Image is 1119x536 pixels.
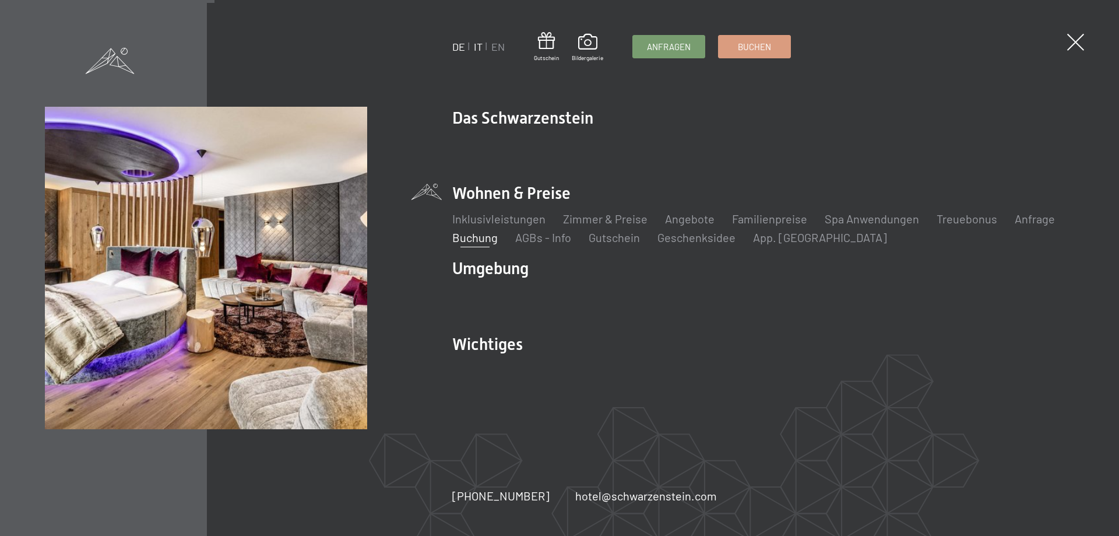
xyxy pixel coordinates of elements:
a: Angebote [665,212,715,226]
span: Bildergalerie [572,54,603,62]
span: [PHONE_NUMBER] [452,489,550,503]
a: AGBs - Info [515,230,571,244]
span: Buchen [738,41,771,53]
a: Inklusivleistungen [452,212,546,226]
a: Bildergalerie [572,34,603,62]
a: App. [GEOGRAPHIC_DATA] [753,230,887,244]
a: Anfrage [1015,212,1055,226]
a: Buchung [452,230,498,244]
a: Familienpreise [732,212,807,226]
a: DE [452,40,465,53]
a: Gutschein [534,32,559,62]
a: Spa Anwendungen [825,212,919,226]
span: Gutschein [534,54,559,62]
span: Anfragen [647,41,691,53]
a: Geschenksidee [657,230,736,244]
a: IT [474,40,483,53]
a: [PHONE_NUMBER] [452,488,550,504]
a: Buchen [719,36,790,58]
a: hotel@schwarzenstein.com [575,488,717,504]
a: Treuebonus [937,212,997,226]
a: Zimmer & Preise [563,212,648,226]
a: Anfragen [633,36,705,58]
a: EN [491,40,505,53]
a: Gutschein [589,230,640,244]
